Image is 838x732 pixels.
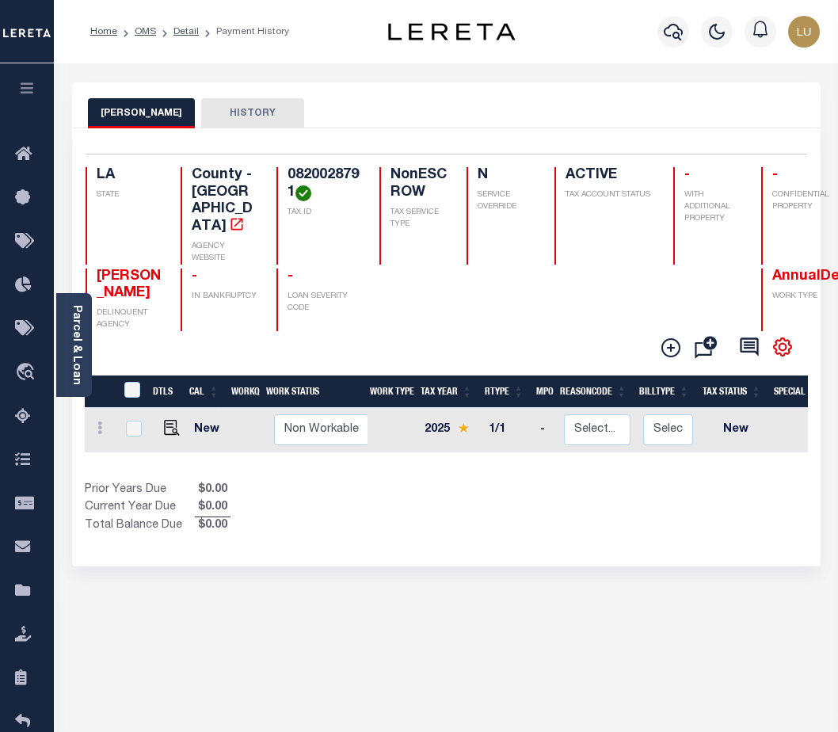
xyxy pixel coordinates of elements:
[554,376,633,408] th: ReasonCode: activate to sort column ascending
[188,408,231,452] td: New
[699,408,771,452] td: New
[633,376,695,408] th: BillType: activate to sort column ascending
[97,167,162,185] h4: LA
[566,167,653,185] h4: ACTIVE
[260,376,368,408] th: Work Status
[530,376,554,408] th: MPO
[566,189,653,201] p: TAX ACCOUNT STATUS
[90,27,117,36] a: Home
[97,269,161,301] span: [PERSON_NAME]
[147,376,183,408] th: DTLS
[115,376,147,408] th: &nbsp;
[788,16,820,48] img: svg+xml;base64,PHN2ZyB4bWxucz0iaHR0cDovL3d3dy53My5vcmcvMjAwMC9zdmciIHBvaW50ZXItZXZlbnRzPSJub25lIi...
[288,207,360,219] p: TAX ID
[192,269,197,284] span: -
[772,291,838,303] p: WORK TYPE
[85,376,115,408] th: &nbsp;&nbsp;&nbsp;&nbsp;&nbsp;&nbsp;&nbsp;&nbsp;&nbsp;&nbsp;
[70,305,82,385] a: Parcel & Loan
[85,517,195,535] td: Total Balance Due
[97,189,162,201] p: STATE
[478,189,535,213] p: SERVICE OVERRIDE
[201,98,304,128] button: HISTORY
[199,25,289,39] li: Payment History
[288,167,360,201] h4: 0820028791
[684,168,690,182] span: -
[695,376,768,408] th: Tax Status: activate to sort column ascending
[478,376,530,408] th: RType: activate to sort column ascending
[288,291,360,315] p: LOAN SEVERITY CODE
[192,291,257,303] p: IN BANKRUPTCY
[458,423,469,433] img: Star.svg
[390,167,448,201] h4: NonESCROW
[195,517,230,535] span: $0.00
[88,98,195,128] button: [PERSON_NAME]
[15,363,40,383] i: travel_explore
[288,269,293,284] span: -
[418,408,482,452] td: 2025
[192,241,257,265] p: AGENCY WEBSITE
[192,167,257,235] h4: County - [GEOGRAPHIC_DATA]
[414,376,478,408] th: Tax Year: activate to sort column ascending
[173,27,199,36] a: Detail
[135,27,156,36] a: OMS
[390,207,448,231] p: TAX SERVICE TYPE
[684,189,742,225] p: WITH ADDITIONAL PROPERTY
[85,499,195,517] td: Current Year Due
[478,167,535,185] h4: N
[85,482,195,499] td: Prior Years Due
[225,376,260,408] th: WorkQ
[195,482,230,499] span: $0.00
[772,189,838,213] p: CONFIDENTIAL PROPERTY
[772,168,778,182] span: -
[482,408,534,452] td: 1/1
[183,376,225,408] th: CAL: activate to sort column ascending
[364,376,414,408] th: Work Type
[97,307,162,331] p: DELINQUENT AGENCY
[534,408,558,452] td: -
[388,23,515,40] img: logo-dark.svg
[195,499,230,517] span: $0.00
